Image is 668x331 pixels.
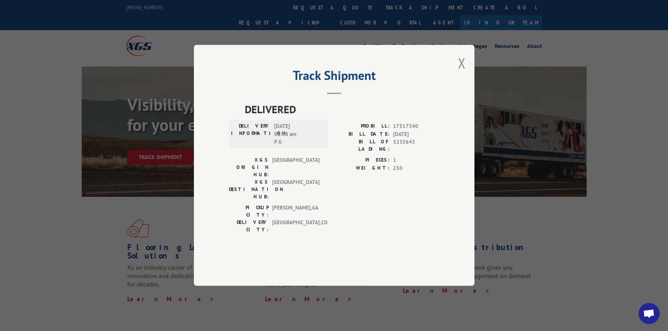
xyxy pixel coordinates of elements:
span: [GEOGRAPHIC_DATA] [272,157,319,179]
label: DELIVERY CITY: [229,219,269,234]
label: PICKUP CITY: [229,204,269,219]
label: BILL DATE: [334,130,390,138]
label: XGS DESTINATION HUB: [229,179,269,201]
span: [DATE] 06:00 am P G [274,123,322,146]
span: 5235643 [393,138,439,153]
label: PROBILL: [334,123,390,131]
span: DELIVERED [245,102,439,117]
label: WEIGHT: [334,164,390,172]
span: 250 [393,164,439,172]
span: [GEOGRAPHIC_DATA] [272,179,319,201]
label: XGS ORIGIN HUB: [229,157,269,179]
span: [DATE] [393,130,439,138]
span: [PERSON_NAME] , GA [272,204,319,219]
button: Close modal [458,54,466,72]
h2: Track Shipment [229,70,439,84]
span: [GEOGRAPHIC_DATA] , CO [272,219,319,234]
div: Open chat [639,303,660,324]
label: PIECES: [334,157,390,165]
span: 1 [393,157,439,165]
label: DELIVERY INFORMATION: [231,123,271,146]
span: 17517340 [393,123,439,131]
label: BILL OF LADING: [334,138,390,153]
